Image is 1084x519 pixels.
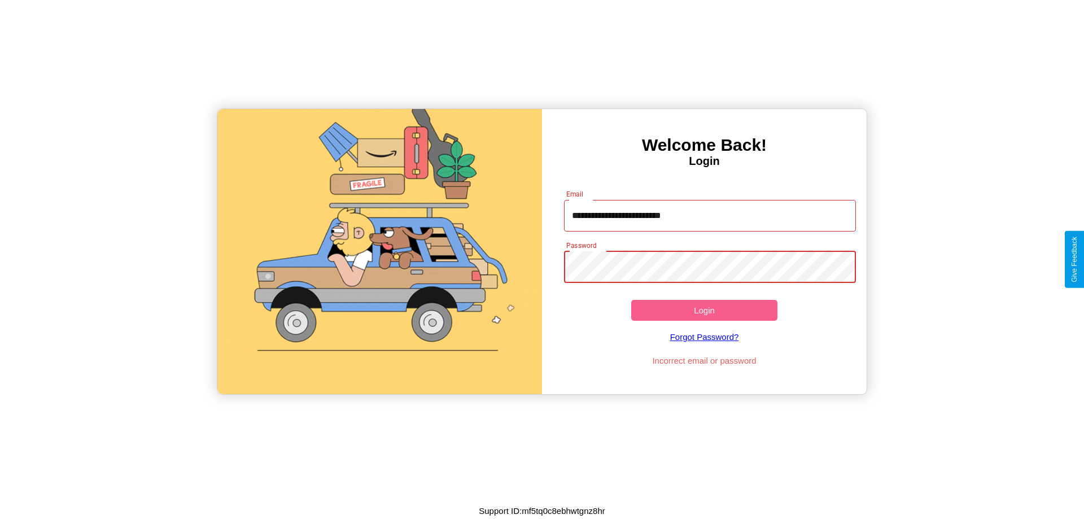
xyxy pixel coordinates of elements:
a: Forgot Password? [558,321,851,353]
button: Login [631,300,777,321]
div: Give Feedback [1070,237,1078,282]
h4: Login [542,155,867,168]
label: Email [566,189,584,199]
p: Incorrect email or password [558,353,851,368]
h3: Welcome Back! [542,136,867,155]
label: Password [566,241,596,250]
img: gif [217,109,542,394]
p: Support ID: mf5tq0c8ebhwtgnz8hr [479,503,605,518]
